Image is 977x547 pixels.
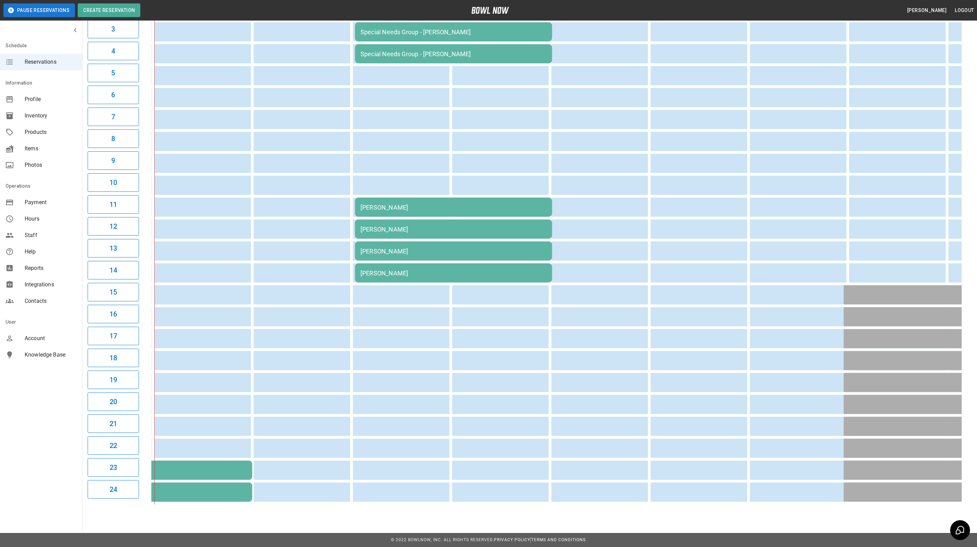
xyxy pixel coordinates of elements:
[25,248,77,256] span: Help
[25,95,77,103] span: Profile
[88,349,139,367] button: 18
[110,199,117,210] h6: 11
[111,67,115,78] h6: 5
[88,42,139,60] button: 4
[110,352,117,363] h6: 18
[88,239,139,258] button: 13
[110,309,117,320] h6: 16
[111,155,115,166] h6: 9
[88,305,139,323] button: 16
[25,112,77,120] span: Inventory
[952,4,977,17] button: Logout
[360,226,547,233] div: [PERSON_NAME]
[110,484,117,495] h6: 24
[360,270,547,277] div: [PERSON_NAME]
[111,89,115,100] h6: 6
[110,287,117,298] h6: 15
[360,204,547,211] div: [PERSON_NAME]
[25,128,77,136] span: Products
[25,297,77,305] span: Contacts
[111,46,115,57] h6: 4
[61,489,247,496] div: Hi Lo Make up
[88,261,139,279] button: 14
[88,173,139,192] button: 10
[25,161,77,169] span: Photos
[25,215,77,223] span: Hours
[88,414,139,433] button: 21
[25,281,77,289] span: Integrations
[88,20,139,38] button: 3
[88,436,139,455] button: 22
[25,264,77,272] span: Reports
[110,462,117,473] h6: 23
[904,4,949,17] button: [PERSON_NAME]
[110,331,117,341] h6: 17
[110,440,117,451] h6: 22
[88,480,139,499] button: 24
[471,7,509,14] img: logo
[88,458,139,477] button: 23
[110,243,117,254] h6: 13
[25,58,77,66] span: Reservations
[88,129,139,148] button: 8
[111,111,115,122] h6: 7
[25,198,77,207] span: Payment
[88,327,139,345] button: 17
[360,248,547,255] div: [PERSON_NAME]
[25,351,77,359] span: Knowledge Base
[88,371,139,389] button: 19
[110,396,117,407] h6: 20
[111,24,115,35] h6: 3
[61,467,247,474] div: Hi Lo Make up
[88,151,139,170] button: 9
[78,3,140,17] button: Create Reservation
[391,537,494,542] span: © 2022 BowlNow, Inc. All Rights Reserved.
[532,537,586,542] a: Terms and Conditions
[360,28,547,36] div: Special Needs Group - [PERSON_NAME]
[88,195,139,214] button: 11
[110,177,117,188] h6: 10
[494,537,530,542] a: Privacy Policy
[110,374,117,385] h6: 19
[110,265,117,276] h6: 14
[3,3,75,17] button: Pause Reservations
[111,133,115,144] h6: 8
[360,50,547,58] div: Special Needs Group - [PERSON_NAME]
[25,145,77,153] span: Items
[25,231,77,239] span: Staff
[88,217,139,236] button: 12
[88,64,139,82] button: 5
[25,334,77,343] span: Account
[88,393,139,411] button: 20
[88,283,139,301] button: 15
[110,221,117,232] h6: 12
[88,108,139,126] button: 7
[88,86,139,104] button: 6
[110,418,117,429] h6: 21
